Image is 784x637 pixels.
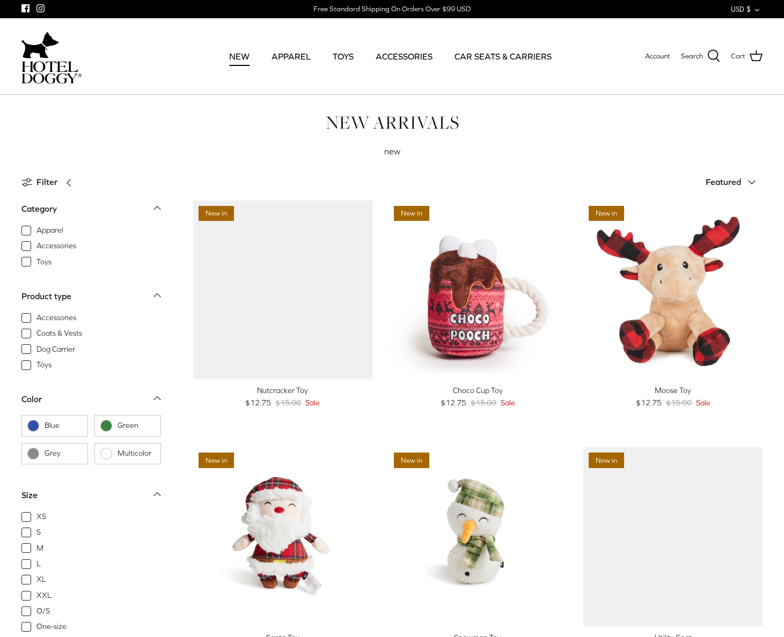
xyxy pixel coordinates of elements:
[21,4,30,12] a: Facebook
[706,171,763,194] button: Featured
[645,52,670,60] span: Account
[36,344,75,355] span: Dog Carrier
[441,397,466,409] span: $12.75
[45,448,82,459] span: Grey
[36,527,41,538] span: S
[45,420,82,431] span: Blue
[731,51,745,62] span: Cart
[666,397,692,409] span: $15.00
[583,384,763,409] a: Moose Toy $12.75 $15.00 Sale
[389,201,568,380] a: Choco Cup Toy
[21,488,38,502] div: Size
[21,392,42,406] div: Color
[36,590,52,601] span: XXL
[313,4,471,14] div: Free Standard Shipping On Orders Over $99 USD
[193,384,372,409] a: Nutcracker Toy $12.75 $15.00 Sale
[36,621,67,632] span: One-size
[313,1,471,17] a: Free Standard Shipping On Orders Over $99 USD
[589,206,624,221] span: New in
[36,257,52,268] span: Toys
[706,177,741,187] span: Featured
[159,38,621,75] div: Primary navigation
[501,397,515,409] span: Sale
[199,453,234,468] span: New in
[275,397,301,409] span: $15.00
[118,448,155,459] span: Multicolor
[193,201,372,380] a: Nutcracker Toy
[36,512,46,522] span: XS
[471,397,496,409] span: $15.00
[445,38,561,75] a: CAR SEATS & CARRIERS
[262,38,320,75] a: APPAREL
[583,384,763,396] div: Moose Toy
[36,175,57,189] span: Filter
[636,397,662,409] span: $12.75
[389,447,568,626] a: Snowman Toy
[366,38,442,75] a: ACCESSORIES
[583,201,763,380] a: Moose Toy
[193,447,372,626] a: Santa Toy
[245,397,271,409] span: $12.75
[21,29,59,61] img: dog-icon.svg
[731,49,763,63] a: Cart
[389,384,568,396] div: Choco Cup Toy
[36,543,43,554] span: M
[36,241,76,251] span: Accessories
[21,169,79,195] a: Filter
[394,206,429,221] span: New in
[193,384,372,396] div: Nutcracker Toy
[118,420,155,431] span: Green
[21,111,763,134] h1: NEW ARRIVALS
[36,225,63,236] span: Apparel
[589,453,624,468] span: New in
[681,51,703,62] span: Search
[21,487,161,511] a: Size
[199,206,234,221] span: New in
[36,574,46,585] span: XL
[219,38,259,75] a: NEW
[36,313,76,323] span: Accessories
[36,559,41,569] span: L
[36,4,45,12] a: Instagram
[645,51,670,62] a: Account
[21,29,82,84] a: hoteldoggycom
[323,38,363,75] a: TOYS
[583,447,763,626] a: Utility Coat
[21,201,161,225] a: Category
[21,202,57,216] div: Category
[394,453,429,468] span: New in
[36,360,52,371] span: Toys
[36,328,82,339] span: Coats & Vests
[21,391,161,415] a: Color
[21,61,82,84] img: hoteldoggycom
[36,606,50,617] span: O/S
[696,397,710,409] span: Sale
[21,290,71,303] div: Product type
[305,397,320,409] span: Sale
[178,145,607,159] p: new
[681,49,720,63] a: Search
[389,384,568,409] a: Choco Cup Toy $12.75 $15.00 Sale
[21,288,161,312] a: Product type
